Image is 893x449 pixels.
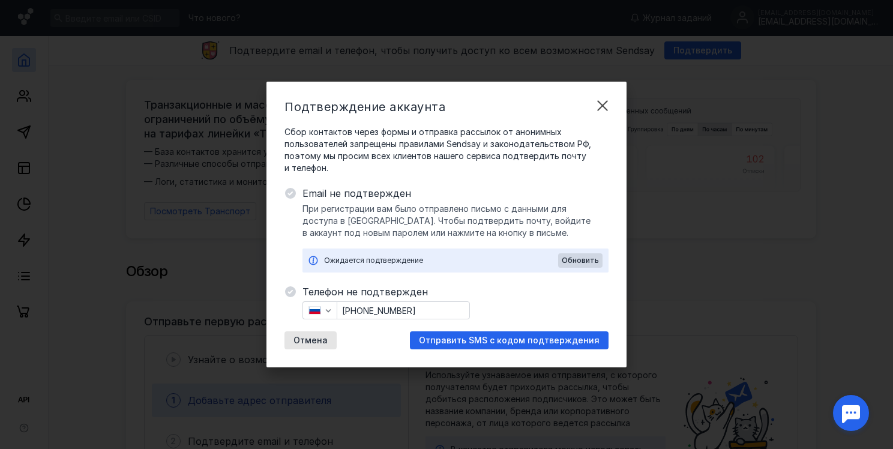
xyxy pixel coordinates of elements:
button: Обновить [558,253,603,268]
span: Сбор контактов через формы и отправка рассылок от анонимных пользователей запрещены правилами Sen... [284,126,609,174]
span: При регистрации вам было отправлено письмо с данными для доступа в [GEOGRAPHIC_DATA]. Чтобы подтв... [302,203,609,239]
span: Телефон не подтвержден [302,285,609,299]
span: Email не подтвержден [302,186,609,200]
span: Подтверждение аккаунта [284,100,445,114]
span: Отправить SMS с кодом подтверждения [419,336,600,346]
button: Отмена [284,331,337,349]
span: Обновить [562,256,599,265]
div: Ожидается подтверждение [324,255,558,267]
span: Отмена [293,336,328,346]
button: Отправить SMS с кодом подтверждения [410,331,609,349]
